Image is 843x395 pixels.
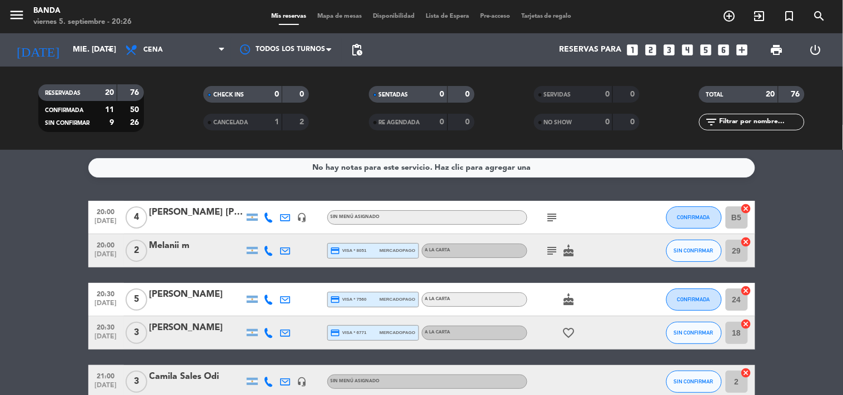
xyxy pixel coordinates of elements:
[625,43,640,57] i: looks_one
[741,236,752,247] i: cancel
[331,215,380,219] span: Sin menú asignado
[630,118,637,126] strong: 0
[783,9,796,23] i: turned_in_not
[674,247,714,254] span: SIN CONFIRMAR
[562,244,576,257] i: cake
[312,13,367,19] span: Mapa de mesas
[440,118,445,126] strong: 0
[770,43,784,57] span: print
[126,240,147,262] span: 2
[297,377,307,387] i: headset_mic
[666,240,722,262] button: SIN CONFIRMAR
[275,118,279,126] strong: 1
[331,379,380,383] span: Sin menú asignado
[92,217,120,230] span: [DATE]
[605,118,610,126] strong: 0
[440,90,445,98] strong: 0
[723,9,736,23] i: add_circle_outline
[735,43,750,57] i: add_box
[465,118,472,126] strong: 0
[213,92,244,98] span: CHECK INS
[425,297,451,301] span: A LA CARTA
[544,92,571,98] span: SERVIDAS
[331,295,367,305] span: visa * 7560
[92,205,120,217] span: 20:00
[45,108,83,113] span: CONFIRMADA
[666,322,722,344] button: SIN CONFIRMAR
[45,90,81,96] span: RESERVADAS
[275,90,279,98] strong: 0
[562,293,576,306] i: cake
[331,246,367,256] span: visa * 8051
[379,120,420,125] span: RE AGENDADA
[796,33,835,67] div: LOG OUT
[741,285,752,296] i: cancel
[813,9,826,23] i: search
[380,296,415,303] span: mercadopago
[516,13,577,19] span: Tarjetas de regalo
[331,295,341,305] i: credit_card
[791,90,802,98] strong: 76
[149,369,244,384] div: Camila Sales Odi
[753,9,766,23] i: exit_to_app
[8,7,25,23] i: menu
[126,206,147,229] span: 4
[546,211,559,224] i: subject
[350,43,363,57] span: pending_actions
[130,106,141,114] strong: 50
[741,203,752,214] i: cancel
[300,118,307,126] strong: 2
[92,369,120,382] span: 21:00
[331,328,367,338] span: visa * 6771
[666,206,722,229] button: CONFIRMADA
[126,288,147,311] span: 5
[706,92,723,98] span: TOTAL
[546,244,559,257] i: subject
[677,296,710,302] span: CONFIRMADA
[149,205,244,220] div: [PERSON_NAME] [PERSON_NAME]
[8,38,67,62] i: [DATE]
[562,326,576,340] i: favorite_border
[605,90,610,98] strong: 0
[420,13,475,19] span: Lista de Espera
[699,43,713,57] i: looks_5
[705,115,718,129] i: filter_list
[741,318,752,330] i: cancel
[312,161,531,174] div: No hay notas para este servicio. Haz clic para agregar una
[92,251,120,264] span: [DATE]
[149,321,244,335] div: [PERSON_NAME]
[674,378,714,384] span: SIN CONFIRMAR
[809,43,822,57] i: power_settings_new
[680,43,695,57] i: looks_4
[559,45,621,54] span: Reservas para
[33,17,132,28] div: viernes 5. septiembre - 20:26
[8,7,25,27] button: menu
[544,120,572,125] span: NO SHOW
[717,43,731,57] i: looks_6
[425,330,451,335] span: A LA CARTA
[105,89,114,97] strong: 20
[92,287,120,300] span: 20:30
[92,238,120,251] span: 20:00
[331,328,341,338] i: credit_card
[718,116,804,128] input: Filtrar por nombre...
[92,300,120,312] span: [DATE]
[130,89,141,97] strong: 76
[213,120,248,125] span: CANCELADA
[109,119,114,126] strong: 9
[126,371,147,393] span: 3
[266,13,312,19] span: Mis reservas
[33,6,132,17] div: Banda
[45,120,89,126] span: SIN CONFIRMAR
[143,46,163,54] span: Cena
[666,371,722,393] button: SIN CONFIRMAR
[331,246,341,256] i: credit_card
[741,367,752,378] i: cancel
[92,382,120,394] span: [DATE]
[465,90,472,98] strong: 0
[149,239,244,253] div: Melanii m
[674,330,714,336] span: SIN CONFIRMAR
[475,13,516,19] span: Pre-acceso
[644,43,658,57] i: looks_two
[379,92,408,98] span: SENTADAS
